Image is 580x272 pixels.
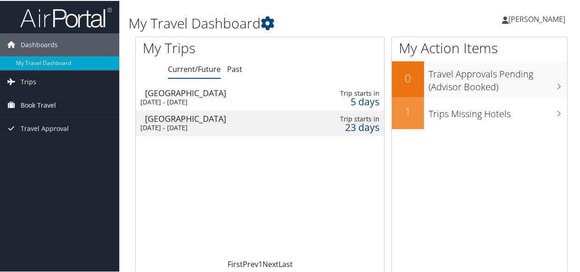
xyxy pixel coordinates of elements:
a: 1Trips Missing Hotels [392,96,567,128]
div: Trip starts in [327,114,379,122]
div: 5 days [327,97,379,105]
h3: Trips Missing Hotels [429,102,567,120]
div: [DATE] - [DATE] [140,97,294,105]
span: Trips [21,70,36,92]
h2: 0 [392,70,424,85]
a: Current/Future [168,63,221,73]
h1: My Travel Dashboard [128,13,426,32]
img: airportal-logo.png [20,6,112,27]
div: [DATE] - [DATE] [140,123,294,131]
div: Trip starts in [327,88,379,97]
a: First [228,258,243,268]
h1: My Action Items [392,38,567,57]
h3: Travel Approvals Pending (Advisor Booked) [429,62,567,92]
h2: 1 [392,103,424,119]
a: 0Travel Approvals Pending (Advisor Booked) [392,60,567,96]
div: [GEOGRAPHIC_DATA] [145,88,299,96]
span: Book Travel [21,93,56,116]
h1: My Trips [143,38,274,57]
a: Prev [243,258,258,268]
span: Dashboards [21,33,58,55]
a: Last [279,258,293,268]
a: 1 [258,258,262,268]
div: [GEOGRAPHIC_DATA] [145,114,299,122]
a: Next [262,258,279,268]
a: [PERSON_NAME] [502,5,574,32]
div: 23 days [327,122,379,131]
span: Travel Approval [21,116,69,139]
a: Past [227,63,242,73]
span: [PERSON_NAME] [508,13,565,23]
